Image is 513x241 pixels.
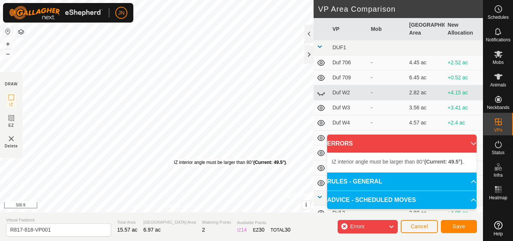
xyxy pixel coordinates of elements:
[329,70,368,85] td: Duf 709
[329,55,368,70] td: Duf 706
[202,219,231,226] span: Watering Points
[202,227,205,233] span: 2
[327,173,477,191] p-accordion-header: RULES - GENERAL
[318,5,483,14] h2: VP Area Comparison
[3,39,12,49] button: +
[371,59,403,67] div: -
[445,55,483,70] td: +2.52 ac
[329,100,368,115] td: Duf W3
[406,18,445,40] th: [GEOGRAPHIC_DATA] Area
[350,223,364,229] span: Errors
[3,27,12,36] button: Reset Map
[6,217,111,223] span: Virtual Paddock
[371,74,403,82] div: -
[406,70,445,85] td: 6.45 ac
[493,60,504,65] span: Mobs
[453,223,465,229] span: Save
[9,123,14,128] span: EZ
[424,159,462,165] b: (Current: 49.5°)
[259,227,265,233] span: 30
[270,226,290,234] div: TOTAL
[253,226,264,234] div: EZ
[332,44,346,50] span: DUF1
[305,202,307,208] span: i
[237,220,290,226] span: Available Points
[302,201,310,209] button: i
[329,130,368,146] td: Duf W5
[368,18,406,40] th: Mob
[7,134,16,143] img: VP
[253,160,286,165] b: (Current: 49.5°)
[371,89,403,97] div: -
[118,9,124,17] span: JN
[445,70,483,85] td: +0.52 ac
[494,128,502,132] span: VPs
[117,227,137,233] span: 15.57 ac
[332,159,464,165] span: IZ interior angle must be larger than 80° .
[9,102,14,108] span: IZ
[483,218,513,239] a: Help
[410,223,428,229] span: Cancel
[487,15,508,20] span: Schedules
[445,115,483,130] td: +2.4 ac
[329,18,368,40] th: VP
[406,100,445,115] td: 3.56 ac
[493,173,502,177] span: Infra
[406,85,445,100] td: 2.82 ac
[406,115,445,130] td: 4.57 ac
[327,139,353,148] span: ERRORS
[487,105,509,110] span: Neckbands
[486,38,510,42] span: Notifications
[241,227,247,233] span: 14
[327,191,477,209] p-accordion-header: ADVICE - SCHEDULED MOVES
[143,219,196,226] span: [GEOGRAPHIC_DATA] Area
[492,150,504,155] span: Status
[329,115,368,130] td: Duf W4
[371,134,403,142] div: -
[489,196,507,200] span: Heatmap
[329,85,368,100] td: Duf W2
[441,220,477,233] button: Save
[445,85,483,100] td: +4.15 ac
[445,18,483,40] th: New Allocation
[117,219,137,226] span: Total Area
[5,143,18,149] span: Delete
[371,104,403,112] div: -
[327,135,477,153] p-accordion-header: ERRORS
[9,6,103,20] img: Gallagher Logo
[490,83,506,87] span: Animals
[17,27,26,36] button: Map Layers
[5,81,18,87] div: DRAW
[401,220,438,233] button: Cancel
[285,227,291,233] span: 30
[493,232,503,236] span: Help
[174,159,287,166] div: IZ interior angle must be larger than 80° .
[143,227,161,233] span: 6.97 ac
[371,119,403,127] div: -
[327,177,382,186] span: RULES - GENERAL
[327,153,477,172] p-accordion-content: ERRORS
[445,100,483,115] td: +3.41 ac
[3,49,12,58] button: –
[327,196,416,205] span: ADVICE - SCHEDULED MOVES
[445,130,483,146] td: +1.78 ac
[164,203,186,209] a: Contact Us
[127,203,155,209] a: Privacy Policy
[406,55,445,70] td: 4.45 ac
[237,226,247,234] div: IZ
[406,130,445,146] td: 5.19 ac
